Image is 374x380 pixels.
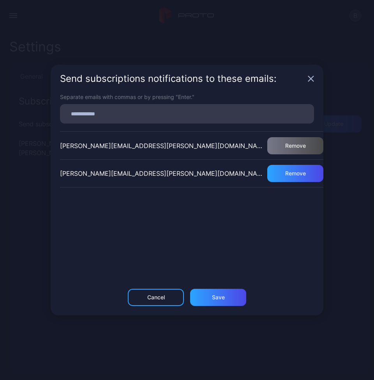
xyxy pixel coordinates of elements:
div: [PERSON_NAME][EMAIL_ADDRESS][PERSON_NAME][DOMAIN_NAME] [60,141,267,150]
div: Save [212,294,225,300]
button: Remove [267,137,323,154]
div: [PERSON_NAME][EMAIL_ADDRESS][PERSON_NAME][DOMAIN_NAME] [60,169,267,178]
div: Remove [285,170,306,177]
div: Cancel [147,294,165,300]
button: Remove [267,165,323,182]
div: Send subscriptions notifications to these emails: [60,74,305,83]
button: Cancel [128,289,184,306]
div: Remove [285,143,306,149]
button: Save [190,289,246,306]
div: Separate emails with commas or by pressing "Enter." [60,93,314,101]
